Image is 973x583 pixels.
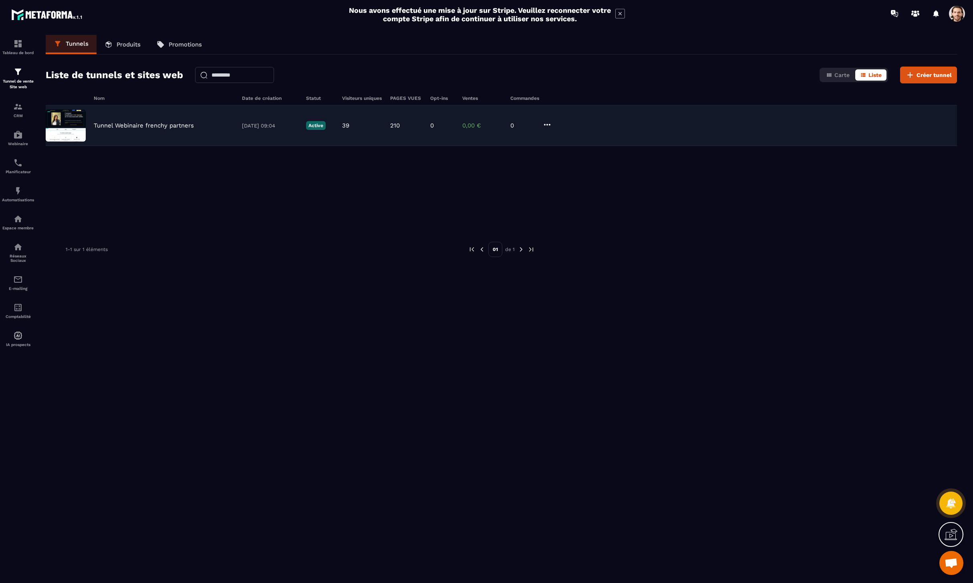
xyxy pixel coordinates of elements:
[66,247,108,252] p: 1-1 sur 1 éléments
[390,95,422,101] h6: PAGES VUES
[2,254,34,263] p: Réseaux Sociaux
[2,51,34,55] p: Tableau de bord
[2,269,34,297] a: emailemailE-mailing
[821,69,854,81] button: Carte
[117,41,141,48] p: Produits
[242,123,298,129] p: [DATE] 09:04
[855,69,886,81] button: Liste
[2,226,34,230] p: Espace membre
[13,303,23,312] img: accountant
[169,41,202,48] p: Promotions
[834,72,850,78] span: Carte
[510,95,539,101] h6: Commandes
[13,102,23,111] img: formation
[13,186,23,196] img: automations
[2,208,34,236] a: automationsautomationsEspace membre
[2,79,34,90] p: Tunnel de vente Site web
[2,33,34,61] a: formationformationTableau de bord
[488,242,502,257] p: 01
[2,236,34,269] a: social-networksocial-networkRéseaux Sociaux
[2,152,34,180] a: schedulerschedulerPlanificateur
[917,71,952,79] span: Créer tunnel
[46,35,97,54] a: Tunnels
[13,331,23,340] img: automations
[518,246,525,253] img: next
[468,246,475,253] img: prev
[66,40,89,47] p: Tunnels
[342,122,349,129] p: 39
[46,109,86,142] img: image
[430,122,434,129] p: 0
[97,35,149,54] a: Produits
[13,214,23,224] img: automations
[868,72,882,78] span: Liste
[306,121,326,130] p: Active
[2,297,34,325] a: accountantaccountantComptabilité
[94,122,194,129] p: Tunnel Webinaire frenchy partners
[2,170,34,174] p: Planificateur
[939,551,963,575] a: Open chat
[13,242,23,252] img: social-network
[528,246,535,253] img: next
[462,122,502,129] p: 0,00 €
[94,95,234,101] h6: Nom
[2,61,34,96] a: formationformationTunnel de vente Site web
[505,246,515,253] p: de 1
[2,142,34,146] p: Webinaire
[13,39,23,49] img: formation
[2,198,34,202] p: Automatisations
[13,275,23,284] img: email
[149,35,210,54] a: Promotions
[478,246,485,253] img: prev
[510,122,534,129] p: 0
[13,130,23,140] img: automations
[306,95,334,101] h6: Statut
[242,95,298,101] h6: Date de création
[2,286,34,291] p: E-mailing
[342,95,382,101] h6: Visiteurs uniques
[390,122,400,129] p: 210
[2,124,34,152] a: automationsautomationsWebinaire
[2,180,34,208] a: automationsautomationsAutomatisations
[13,158,23,168] img: scheduler
[11,7,83,22] img: logo
[13,67,23,77] img: formation
[2,96,34,124] a: formationformationCRM
[2,314,34,319] p: Comptabilité
[349,6,611,23] h2: Nous avons effectué une mise à jour sur Stripe. Veuillez reconnecter votre compte Stripe afin de ...
[46,67,183,83] h2: Liste de tunnels et sites web
[2,113,34,118] p: CRM
[430,95,454,101] h6: Opt-ins
[462,95,502,101] h6: Ventes
[900,67,957,83] button: Créer tunnel
[2,342,34,347] p: IA prospects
